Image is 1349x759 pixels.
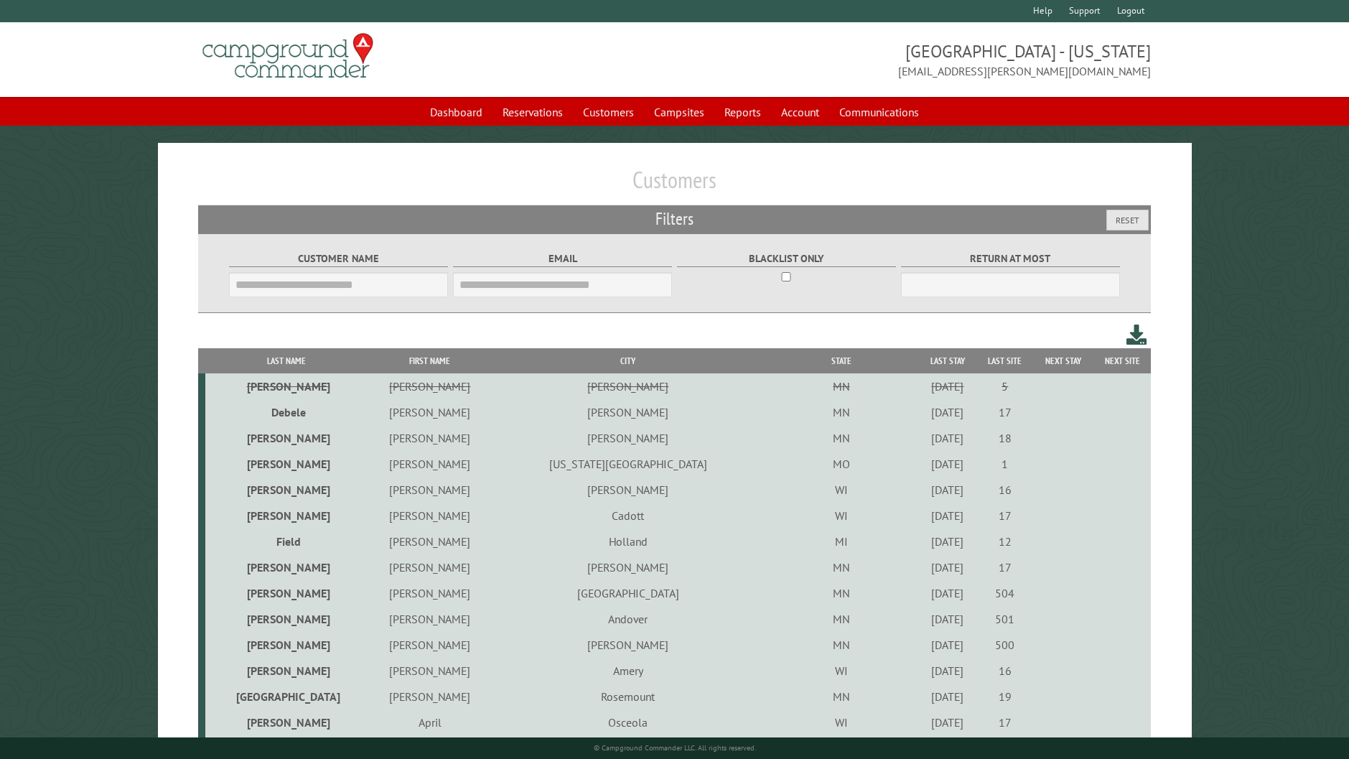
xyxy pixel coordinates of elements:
[921,663,974,678] div: [DATE]
[368,373,492,399] td: [PERSON_NAME]
[976,503,1033,528] td: 17
[205,477,368,503] td: [PERSON_NAME]
[492,373,764,399] td: [PERSON_NAME]
[921,431,974,445] div: [DATE]
[492,528,764,554] td: Holland
[976,399,1033,425] td: 17
[921,612,974,626] div: [DATE]
[764,503,918,528] td: WI
[921,560,974,574] div: [DATE]
[921,715,974,730] div: [DATE]
[205,709,368,735] td: [PERSON_NAME]
[594,743,756,753] small: © Campground Commander LLC. All rights reserved.
[368,503,492,528] td: [PERSON_NAME]
[368,632,492,658] td: [PERSON_NAME]
[492,425,764,451] td: [PERSON_NAME]
[716,98,770,126] a: Reports
[921,689,974,704] div: [DATE]
[921,379,974,394] div: [DATE]
[205,580,368,606] td: [PERSON_NAME]
[764,451,918,477] td: MO
[1034,348,1094,373] th: Next Stay
[921,534,974,549] div: [DATE]
[764,477,918,503] td: WI
[976,709,1033,735] td: 17
[976,632,1033,658] td: 500
[205,399,368,425] td: Debele
[492,554,764,580] td: [PERSON_NAME]
[976,606,1033,632] td: 501
[675,39,1152,80] span: [GEOGRAPHIC_DATA] - [US_STATE] [EMAIL_ADDRESS][PERSON_NAME][DOMAIN_NAME]
[764,554,918,580] td: MN
[368,554,492,580] td: [PERSON_NAME]
[492,399,764,425] td: [PERSON_NAME]
[976,348,1033,373] th: Last Site
[368,425,492,451] td: [PERSON_NAME]
[764,399,918,425] td: MN
[976,554,1033,580] td: 17
[921,405,974,419] div: [DATE]
[976,425,1033,451] td: 18
[976,684,1033,709] td: 19
[198,166,1151,205] h1: Customers
[764,580,918,606] td: MN
[421,98,491,126] a: Dashboard
[764,348,918,373] th: State
[368,477,492,503] td: [PERSON_NAME]
[205,632,368,658] td: [PERSON_NAME]
[976,580,1033,606] td: 504
[764,658,918,684] td: WI
[492,580,764,606] td: [GEOGRAPHIC_DATA]
[831,98,928,126] a: Communications
[976,658,1033,684] td: 16
[764,606,918,632] td: MN
[492,348,764,373] th: City
[901,251,1121,267] label: Return at most
[368,658,492,684] td: [PERSON_NAME]
[205,425,368,451] td: [PERSON_NAME]
[1093,348,1151,373] th: Next Site
[919,348,977,373] th: Last Stay
[764,528,918,554] td: MI
[1106,210,1149,231] button: Reset
[764,632,918,658] td: MN
[921,457,974,471] div: [DATE]
[198,28,378,84] img: Campground Commander
[205,554,368,580] td: [PERSON_NAME]
[921,586,974,600] div: [DATE]
[921,508,974,523] div: [DATE]
[574,98,643,126] a: Customers
[492,658,764,684] td: Amery
[205,373,368,399] td: [PERSON_NAME]
[921,638,974,652] div: [DATE]
[205,528,368,554] td: Field
[368,451,492,477] td: [PERSON_NAME]
[205,606,368,632] td: [PERSON_NAME]
[492,477,764,503] td: [PERSON_NAME]
[645,98,713,126] a: Campsites
[198,205,1151,233] h2: Filters
[492,709,764,735] td: Osceola
[492,632,764,658] td: [PERSON_NAME]
[976,477,1033,503] td: 16
[764,684,918,709] td: MN
[368,399,492,425] td: [PERSON_NAME]
[368,606,492,632] td: [PERSON_NAME]
[229,251,449,267] label: Customer Name
[921,483,974,497] div: [DATE]
[205,451,368,477] td: [PERSON_NAME]
[772,98,828,126] a: Account
[976,451,1033,477] td: 1
[205,348,368,373] th: Last Name
[677,251,897,267] label: Blacklist only
[492,606,764,632] td: Andover
[764,425,918,451] td: MN
[205,503,368,528] td: [PERSON_NAME]
[764,709,918,735] td: WI
[764,373,918,399] td: MN
[205,684,368,709] td: [GEOGRAPHIC_DATA]
[1126,322,1147,348] a: Download this customer list (.csv)
[976,528,1033,554] td: 12
[205,658,368,684] td: [PERSON_NAME]
[492,684,764,709] td: Rosemount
